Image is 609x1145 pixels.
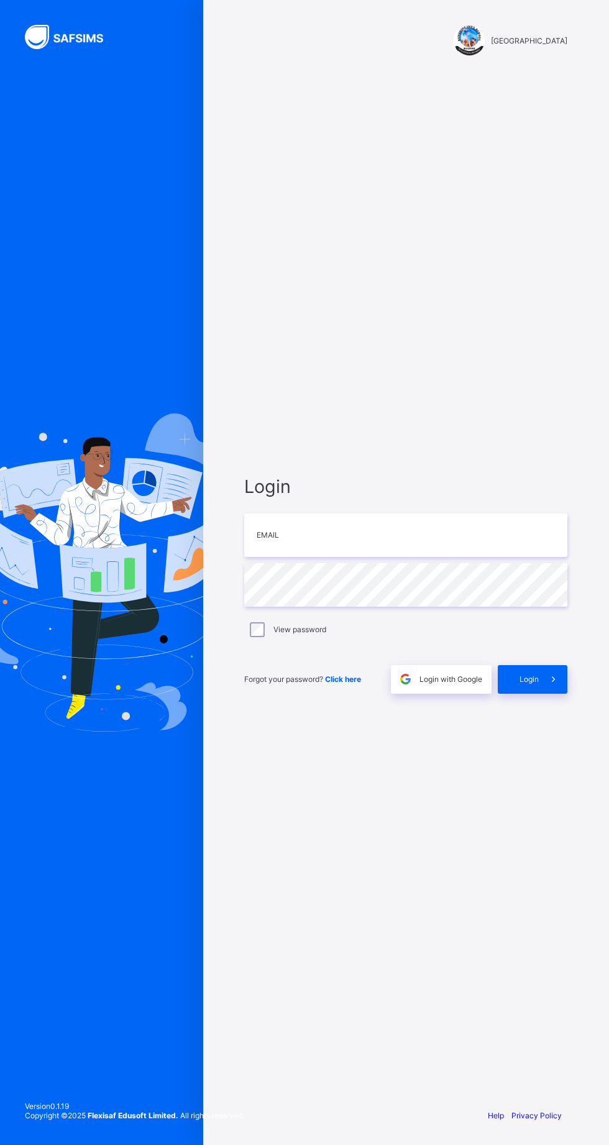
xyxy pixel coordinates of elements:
span: Forgot your password? [244,674,361,684]
span: Login [520,674,539,684]
a: Click here [325,674,361,684]
label: View password [273,625,326,634]
img: SAFSIMS Logo [25,25,118,49]
a: Privacy Policy [511,1111,562,1120]
span: Copyright © 2025 All rights reserved. [25,1111,244,1120]
span: Login with Google [419,674,482,684]
img: google.396cfc9801f0270233282035f929180a.svg [398,672,413,686]
span: Version 0.1.19 [25,1101,244,1111]
a: Help [488,1111,504,1120]
strong: Flexisaf Edusoft Limited. [88,1111,178,1120]
span: [GEOGRAPHIC_DATA] [491,36,567,45]
span: Login [244,476,567,497]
